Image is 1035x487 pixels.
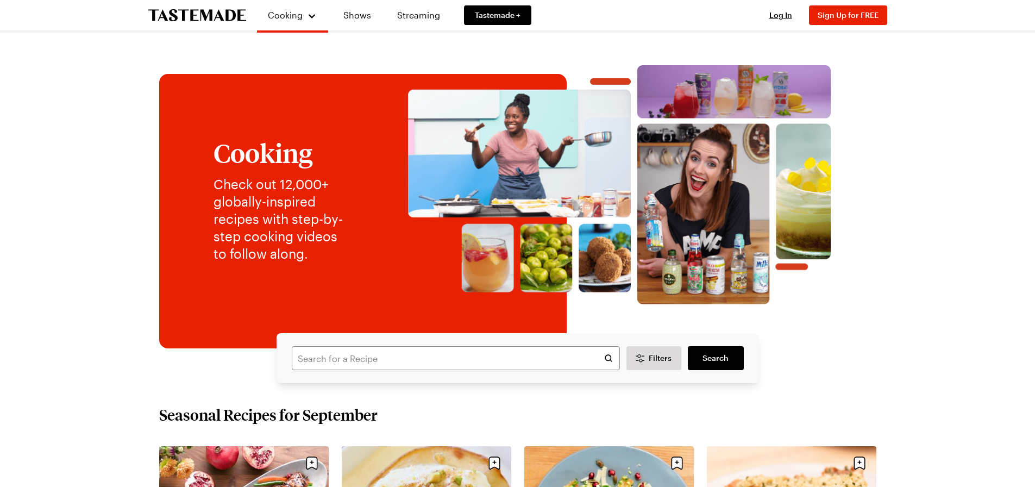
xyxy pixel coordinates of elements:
[769,10,792,20] span: Log In
[268,10,303,20] span: Cooking
[649,353,672,364] span: Filters
[374,65,865,305] img: Explore recipes
[475,10,520,21] span: Tastemade +
[484,453,505,473] button: Save recipe
[148,9,246,22] a: To Tastemade Home Page
[302,453,322,473] button: Save recipe
[702,353,729,364] span: Search
[214,176,352,263] p: Check out 12,000+ globally-inspired recipes with step-by-step cooking videos to follow along.
[214,139,352,167] h1: Cooking
[292,346,620,370] input: Search for a Recipe
[688,346,743,370] a: filters
[464,5,531,25] a: Tastemade +
[667,453,687,473] button: Save recipe
[809,5,887,25] button: Sign Up for FREE
[159,405,378,424] h2: Seasonal Recipes for September
[818,10,879,20] span: Sign Up for FREE
[759,10,802,21] button: Log In
[268,4,317,26] button: Cooking
[626,346,682,370] button: Desktop filters
[849,453,870,473] button: Save recipe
